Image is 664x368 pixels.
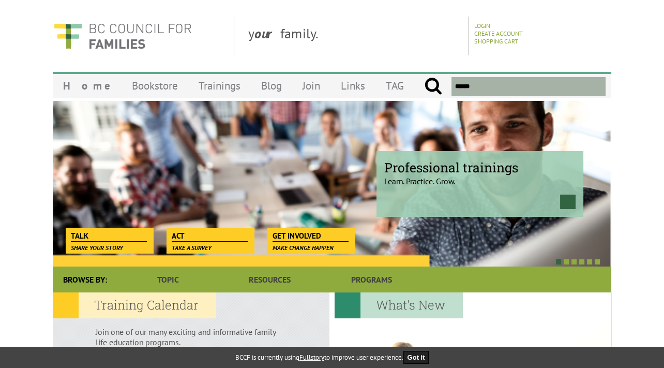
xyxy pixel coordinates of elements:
div: y family. [240,17,469,55]
a: Act Take a survey [167,228,253,242]
span: Make change happen [273,244,334,252]
a: Home [53,73,122,98]
input: Submit [424,77,442,96]
a: Topic [117,267,219,292]
a: Fullstory [299,353,324,362]
p: Learn. Practice. Grow. [384,167,576,186]
a: Resources [219,267,320,292]
span: Professional trainings [384,159,576,176]
a: TAG [375,73,414,98]
a: Get Involved Make change happen [267,228,354,242]
p: Join one of our many exciting and informative family life education programs. [96,327,286,347]
img: BC Council for FAMILIES [53,17,192,55]
a: Login [474,22,490,30]
h2: What's New [335,292,463,318]
a: Talk Share your story [66,228,152,242]
a: Programs [321,267,422,292]
a: Trainings [188,73,251,98]
a: Bookstore [122,73,188,98]
span: Take a survey [172,244,212,252]
a: Links [330,73,375,98]
span: Share your story [71,244,123,252]
a: Shopping Cart [474,37,518,45]
span: Get Involved [273,230,349,242]
div: Browse By: [53,267,117,292]
h2: Training Calendar [53,292,216,318]
strong: our [254,25,280,42]
button: Got it [403,351,429,364]
span: Talk [71,230,147,242]
span: Act [172,230,248,242]
a: Blog [251,73,292,98]
a: Join [292,73,330,98]
a: Create Account [474,30,523,37]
